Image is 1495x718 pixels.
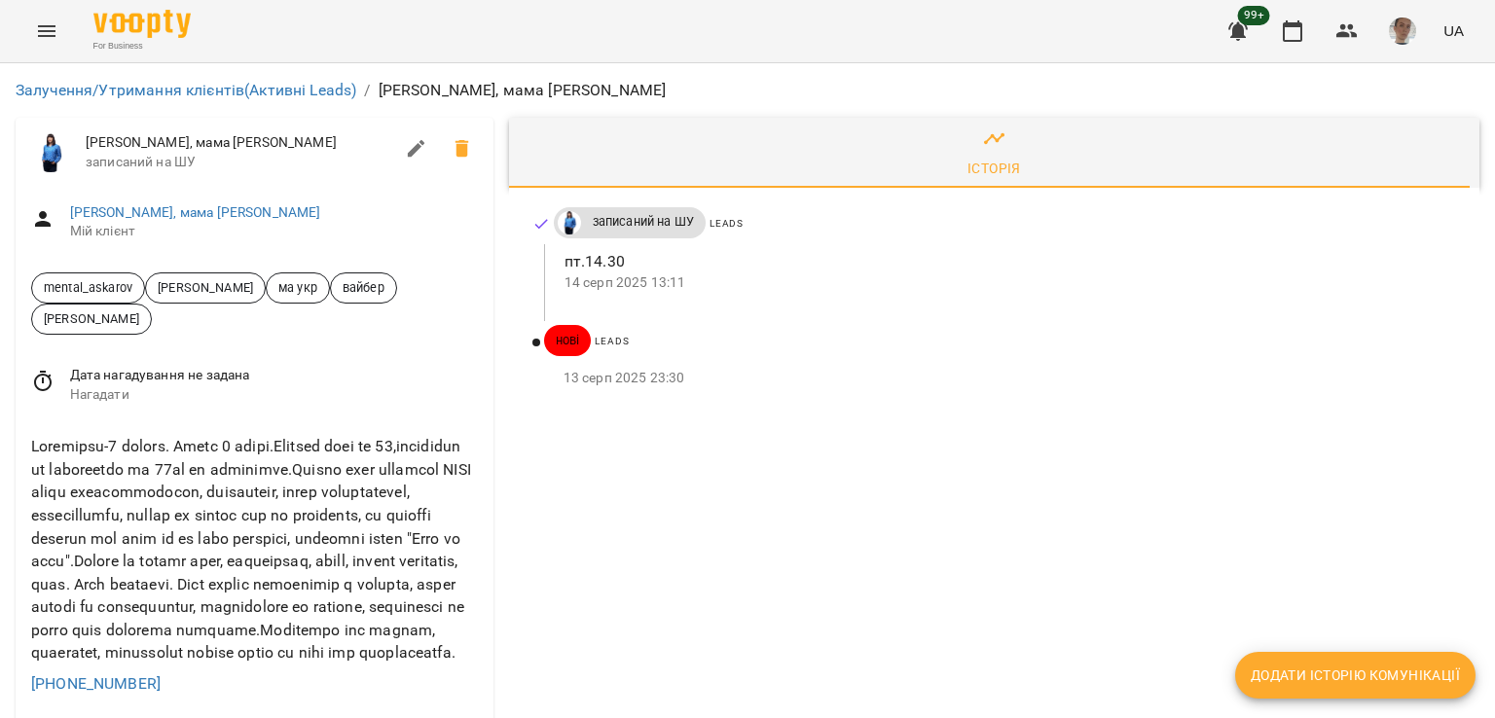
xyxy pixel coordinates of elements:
[93,10,191,38] img: Voopty Logo
[967,157,1021,180] div: Історія
[86,153,393,172] span: записаний на ШУ
[595,336,629,346] span: Leads
[1389,18,1416,45] img: 4dd45a387af7859874edf35ff59cadb1.jpg
[1251,664,1460,687] span: Додати історію комунікації
[1235,652,1476,699] button: Додати історію комунікації
[564,369,1448,388] p: 13 серп 2025 23:30
[558,211,581,234] img: Дащенко Аня
[70,204,321,220] a: [PERSON_NAME], мама [PERSON_NAME]
[70,366,478,385] span: Дата нагадування не задана
[565,250,1448,273] p: пт.14.30
[710,218,744,229] span: Leads
[581,213,706,231] span: записаний на ШУ
[70,222,478,241] span: Мій клієнт
[331,278,396,297] span: вайбер
[32,278,144,297] span: mental_askarov
[1443,20,1464,41] span: UA
[86,133,393,153] span: [PERSON_NAME], мама [PERSON_NAME]
[554,211,581,234] a: Дащенко Аня
[1238,6,1270,25] span: 99+
[379,79,667,102] p: [PERSON_NAME], мама [PERSON_NAME]
[146,278,265,297] span: [PERSON_NAME]
[267,278,329,297] span: ма укр
[31,674,161,693] a: [PHONE_NUMBER]
[565,273,1448,293] p: 14 серп 2025 13:11
[16,81,356,99] a: Залучення/Утримання клієнтів(Активні Leads)
[70,385,478,405] span: Нагадати
[1436,13,1472,49] button: UA
[16,79,1479,102] nav: breadcrumb
[93,40,191,53] span: For Business
[23,8,70,54] button: Menu
[31,133,70,172] img: Дащенко Аня
[32,309,151,328] span: [PERSON_NAME]
[27,431,482,668] div: Loremipsu-7 dolors. Ametc 0 adipi.Elitsed doei te 53,incididun ut laboreetdo ma 77al en adminimve...
[364,79,370,102] li: /
[544,332,592,349] span: нові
